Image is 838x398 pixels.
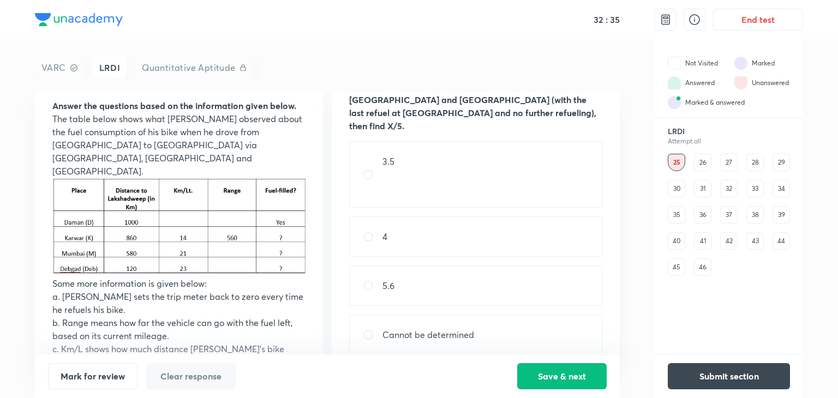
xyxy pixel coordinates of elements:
div: 33 [746,180,764,197]
p: b. Range means how far the vehicle can go with the fuel left, based on its current mileage. [52,316,306,342]
p: c. Km/L shows how much distance [PERSON_NAME]’s bike travelled per litre of fuel since the trip m... [52,342,306,369]
div: Quantitative Aptitude [135,57,252,79]
div: 39 [773,206,790,224]
div: Answered [685,78,715,88]
div: LRDI [93,57,127,79]
strong: Answer the questions based on the information given below. [52,100,296,111]
div: 32 [720,180,738,197]
div: 26 [694,154,711,171]
div: Attempt all [668,137,790,145]
p: a. [PERSON_NAME] sets the trip meter back to zero every time he refuels his bike. [52,290,306,316]
div: 41 [694,232,711,250]
div: 43 [746,232,764,250]
div: 40 [668,232,685,250]
div: 35 [668,206,685,224]
h5: 35 [608,14,620,25]
img: attempt state [734,76,747,89]
div: 37 [720,206,738,224]
div: 29 [773,154,790,171]
p: Some more information is given below: [52,277,306,290]
p: 5.6 [382,279,394,292]
div: Marked [752,58,775,68]
h6: LRDI [668,126,790,136]
img: attempt state [668,57,681,70]
div: 25 [668,154,685,171]
img: attempt state [734,57,747,70]
h5: 32 : [591,14,608,25]
div: 30 [668,180,685,197]
img: attempt state [668,76,681,89]
img: 27-08-25-07:02:10-AM [52,178,306,274]
p: 3.5 [382,155,394,168]
button: Submit section [668,363,790,389]
p: Cannot be determined [382,328,474,341]
div: 36 [694,206,711,224]
div: Unanswered [752,78,789,88]
button: End test [713,9,803,31]
div: 38 [746,206,764,224]
div: 27 [720,154,738,171]
button: Mark for review [48,363,137,389]
div: Not Visited [685,58,718,68]
img: attempt state [668,96,681,109]
div: 31 [694,180,711,197]
div: VARC [35,57,84,79]
div: 28 [746,154,764,171]
button: Clear response [146,363,236,389]
p: 4 [382,230,387,243]
button: Save & next [517,363,607,389]
div: 44 [773,232,790,250]
p: The table below shows what [PERSON_NAME] observed about the fuel consumption of his bike when he ... [52,112,306,178]
div: 34 [773,180,790,197]
div: 46 [694,258,711,276]
div: 42 [720,232,738,250]
div: Marked & answered [685,98,745,107]
div: 45 [668,258,685,276]
img: calculator [659,13,672,26]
